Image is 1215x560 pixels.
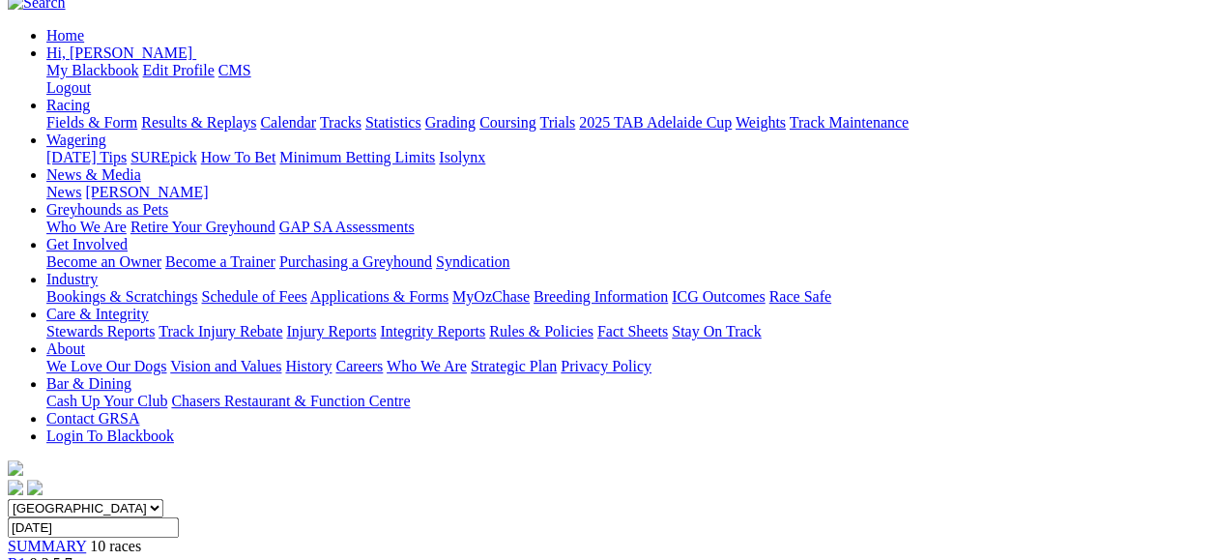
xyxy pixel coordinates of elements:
a: My Blackbook [46,62,139,78]
a: Statistics [365,114,421,131]
a: Race Safe [768,288,830,305]
a: Home [46,27,84,44]
a: Applications & Forms [310,288,448,305]
a: Integrity Reports [380,323,485,339]
a: Breeding Information [534,288,668,305]
span: 10 races [90,538,141,554]
a: Tracks [320,114,362,131]
a: Minimum Betting Limits [279,149,435,165]
span: Hi, [PERSON_NAME] [46,44,192,61]
a: Edit Profile [143,62,215,78]
div: Bar & Dining [46,393,1207,410]
a: News & Media [46,166,141,183]
a: Results & Replays [141,114,256,131]
div: Wagering [46,149,1207,166]
a: Grading [425,114,476,131]
a: CMS [218,62,251,78]
a: Bar & Dining [46,375,131,392]
a: Trials [539,114,575,131]
div: News & Media [46,184,1207,201]
a: Greyhounds as Pets [46,201,168,218]
a: Weights [736,114,786,131]
a: Login To Blackbook [46,427,174,444]
div: Industry [46,288,1207,306]
a: Schedule of Fees [201,288,306,305]
a: [PERSON_NAME] [85,184,208,200]
a: GAP SA Assessments [279,219,415,235]
a: Logout [46,79,91,96]
a: Stay On Track [672,323,761,339]
a: Chasers Restaurant & Function Centre [171,393,410,409]
a: How To Bet [201,149,276,165]
a: Industry [46,271,98,287]
a: Syndication [436,253,509,270]
a: Contact GRSA [46,410,139,427]
a: SUMMARY [8,538,86,554]
a: We Love Our Dogs [46,358,166,374]
div: Care & Integrity [46,323,1207,340]
div: Hi, [PERSON_NAME] [46,62,1207,97]
a: Who We Are [46,219,127,235]
a: ICG Outcomes [672,288,765,305]
a: Calendar [260,114,316,131]
a: Vision and Values [170,358,281,374]
a: Retire Your Greyhound [130,219,275,235]
a: Privacy Policy [561,358,651,374]
a: About [46,340,85,357]
img: facebook.svg [8,480,23,495]
div: Greyhounds as Pets [46,219,1207,236]
div: Get Involved [46,253,1207,271]
a: Cash Up Your Club [46,393,167,409]
a: Who We Are [387,358,467,374]
a: Become a Trainer [165,253,275,270]
img: twitter.svg [27,480,43,495]
a: Track Maintenance [790,114,909,131]
a: News [46,184,81,200]
a: Strategic Plan [471,358,557,374]
a: Careers [335,358,383,374]
a: Care & Integrity [46,306,149,322]
a: Become an Owner [46,253,161,270]
a: Stewards Reports [46,323,155,339]
div: Racing [46,114,1207,132]
a: History [285,358,332,374]
a: Fact Sheets [597,323,668,339]
a: 2025 TAB Adelaide Cup [579,114,732,131]
a: Rules & Policies [489,323,593,339]
div: About [46,358,1207,375]
a: [DATE] Tips [46,149,127,165]
a: Bookings & Scratchings [46,288,197,305]
a: MyOzChase [452,288,530,305]
a: Wagering [46,132,106,148]
a: SUREpick [130,149,196,165]
a: Isolynx [439,149,485,165]
a: Hi, [PERSON_NAME] [46,44,196,61]
a: Get Involved [46,236,128,252]
a: Fields & Form [46,114,137,131]
a: Track Injury Rebate [159,323,282,339]
img: logo-grsa-white.png [8,460,23,476]
a: Purchasing a Greyhound [279,253,432,270]
a: Injury Reports [286,323,376,339]
input: Select date [8,517,179,538]
a: Racing [46,97,90,113]
a: Coursing [479,114,536,131]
